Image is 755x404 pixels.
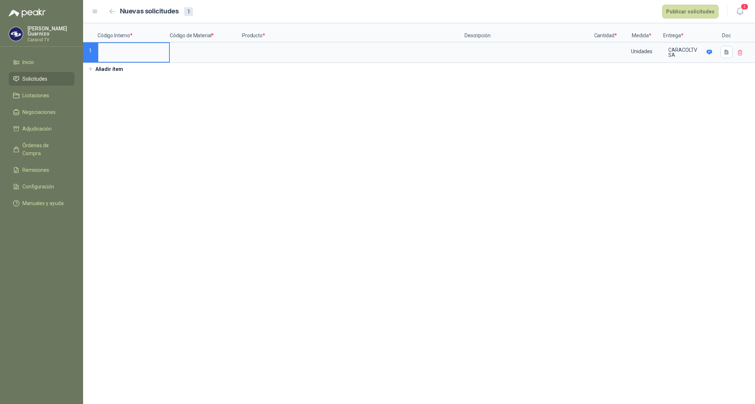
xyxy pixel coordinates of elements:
[465,23,591,42] p: Descripción
[621,43,663,60] div: Unidades
[22,92,49,99] span: Licitaciones
[741,3,748,10] span: 2
[22,141,68,157] span: Órdenes de Compra
[184,7,193,16] div: 1
[22,125,52,133] span: Adjudicación
[9,139,74,160] a: Órdenes de Compra
[663,23,717,42] p: Entrega
[98,23,170,42] p: Código Interno
[22,75,47,83] span: Solicitudes
[9,72,74,86] a: Solicitudes
[9,55,74,69] a: Inicio
[9,196,74,210] a: Manuales y ayuda
[668,47,704,58] p: CARACOLTV SA
[83,42,98,63] p: 1
[27,38,74,42] p: Caracol TV
[242,23,465,42] p: Producto
[83,63,128,75] button: Añadir ítem
[9,122,74,136] a: Adjudicación
[22,183,54,191] span: Configuración
[9,27,23,41] img: Company Logo
[27,26,74,36] p: [PERSON_NAME] Guarnizo
[9,9,46,17] img: Logo peakr
[22,58,34,66] span: Inicio
[9,163,74,177] a: Remisiones
[22,199,64,207] span: Manuales y ayuda
[120,6,179,17] h2: Nuevas solicitudes
[22,166,49,174] span: Remisiones
[620,23,663,42] p: Medida
[717,23,735,42] p: Doc
[22,108,56,116] span: Negociaciones
[9,89,74,102] a: Licitaciones
[733,5,746,18] button: 2
[662,5,719,18] button: Publicar solicitudes
[9,180,74,194] a: Configuración
[170,23,242,42] p: Código de Material
[591,23,620,42] p: Cantidad
[9,105,74,119] a: Negociaciones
